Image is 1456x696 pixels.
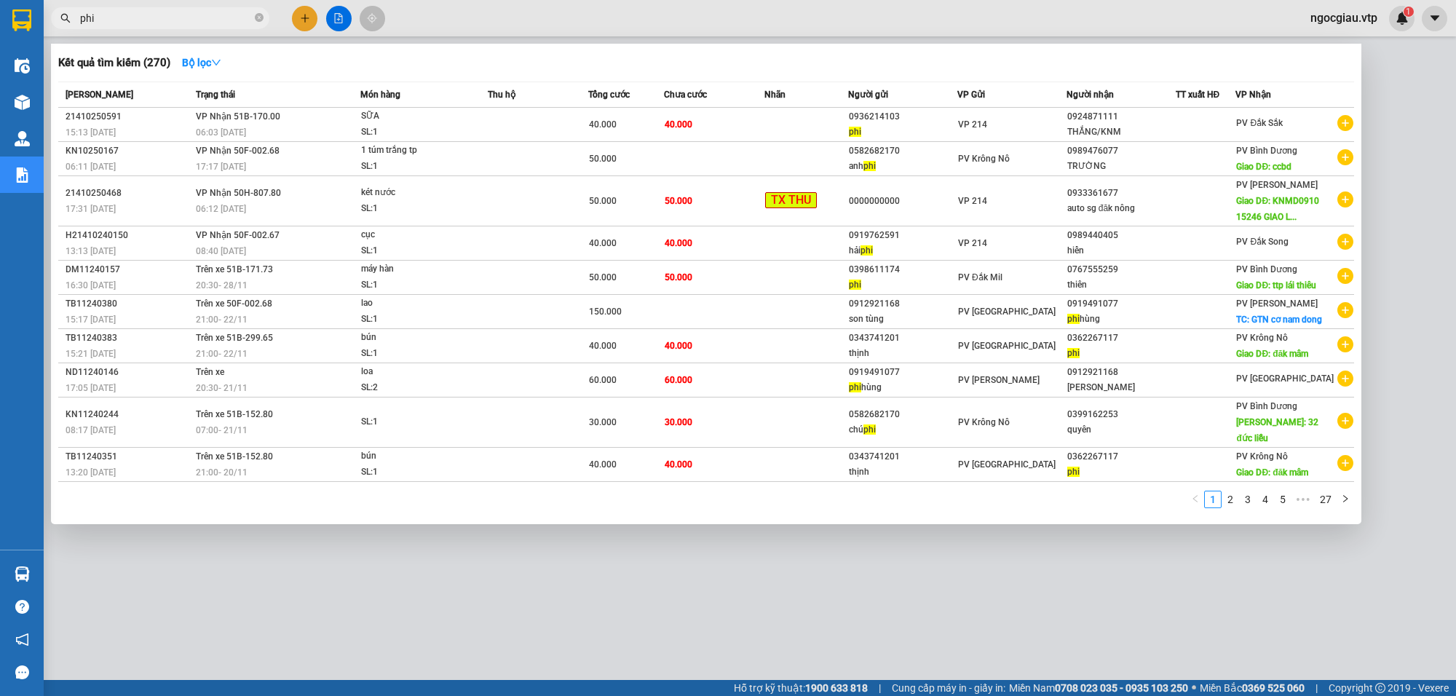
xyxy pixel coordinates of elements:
[958,459,1056,470] span: PV [GEOGRAPHIC_DATA]
[196,188,281,198] span: VP Nhận 50H-807.80
[1067,277,1175,293] div: thiên
[958,154,1010,164] span: PV Krông Nô
[196,146,280,156] span: VP Nhận 50F-002.68
[66,246,116,256] span: 13:13 [DATE]
[589,238,617,248] span: 40.000
[665,272,692,282] span: 50.000
[196,264,273,274] span: Trên xe 51B-171.73
[849,407,957,422] div: 0582682170
[665,341,692,351] span: 40.000
[1236,417,1318,443] span: [PERSON_NAME]: 32 đức liễu
[958,238,987,248] span: VP 214
[361,380,470,396] div: SL: 2
[1337,302,1353,318] span: plus-circle
[958,307,1056,317] span: PV [GEOGRAPHIC_DATA]
[589,459,617,470] span: 40.000
[1067,124,1175,140] div: THẮNG/KNM
[1067,109,1175,124] div: 0924871111
[765,192,817,209] span: TX THU
[1067,228,1175,243] div: 0989440405
[1240,491,1256,507] a: 3
[196,127,246,138] span: 06:03 [DATE]
[1067,243,1175,258] div: hiển
[361,108,470,124] div: SỮA
[196,451,273,462] span: Trên xe 51B-152.80
[1239,491,1257,508] li: 3
[170,51,233,74] button: Bộ lọcdown
[66,204,116,214] span: 17:31 [DATE]
[1337,149,1353,165] span: plus-circle
[1067,348,1080,358] span: phi
[1067,380,1175,395] div: [PERSON_NAME]
[1236,451,1288,462] span: PV Krông Nô
[15,633,29,646] span: notification
[589,375,617,385] span: 60.000
[849,194,957,209] div: 0000000000
[1236,373,1334,384] span: PV [GEOGRAPHIC_DATA]
[361,296,470,312] div: lao
[361,201,470,217] div: SL: 1
[1291,491,1315,508] span: •••
[361,414,470,430] div: SL: 1
[589,272,617,282] span: 50.000
[196,383,248,393] span: 20:30 - 21/11
[1236,467,1308,478] span: Giao DĐ: đăk mâm
[957,90,985,100] span: VP Gửi
[66,127,116,138] span: 15:13 [DATE]
[1337,191,1353,207] span: plus-circle
[361,227,470,243] div: cục
[849,296,957,312] div: 0912921168
[1236,333,1288,343] span: PV Krông Nô
[589,196,617,206] span: 50.000
[361,346,470,362] div: SL: 1
[361,330,470,346] div: bún
[66,365,191,380] div: ND11240146
[66,315,116,325] span: 15:17 [DATE]
[361,143,470,159] div: 1 túm trắng tp
[1067,449,1175,464] div: 0362267117
[15,665,29,679] span: message
[849,159,957,174] div: anh
[66,383,116,393] span: 17:05 [DATE]
[849,312,957,327] div: son tùng
[863,161,876,171] span: phi
[849,228,957,243] div: 0919762591
[958,119,987,130] span: VP 214
[1291,491,1315,508] li: Next 5 Pages
[66,280,116,290] span: 16:30 [DATE]
[196,230,280,240] span: VP Nhận 50F-002.67
[1067,331,1175,346] div: 0362267117
[1067,314,1080,324] span: phi
[665,238,692,248] span: 40.000
[1205,491,1221,507] a: 1
[1067,407,1175,422] div: 0399162253
[15,131,30,146] img: warehouse-icon
[66,228,191,243] div: H21410240150
[66,262,191,277] div: DM11240157
[196,333,273,343] span: Trên xe 51B-299.65
[361,124,470,141] div: SL: 1
[860,245,873,256] span: phi
[1067,312,1175,327] div: hùng
[1067,159,1175,174] div: TRƯỜNG
[1236,196,1319,222] span: Giao DĐ: KNMD0910 15246 GIAO L...
[255,12,264,25] span: close-circle
[849,262,957,277] div: 0398611174
[665,119,692,130] span: 40.000
[1236,237,1289,247] span: PV Đắk Song
[196,246,246,256] span: 08:40 [DATE]
[1236,280,1316,290] span: Giao DĐ: ttp lái thiêu
[849,331,957,346] div: 0343741201
[958,417,1010,427] span: PV Krông Nô
[196,349,248,359] span: 21:00 - 22/11
[1067,296,1175,312] div: 0919491077
[1337,371,1353,387] span: plus-circle
[849,243,957,258] div: hải
[15,95,30,110] img: warehouse-icon
[1187,491,1204,508] button: left
[1257,491,1274,508] li: 4
[66,331,191,346] div: TB11240383
[1222,491,1239,508] li: 2
[1222,491,1238,507] a: 2
[80,10,252,26] input: Tìm tên, số ĐT hoặc mã đơn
